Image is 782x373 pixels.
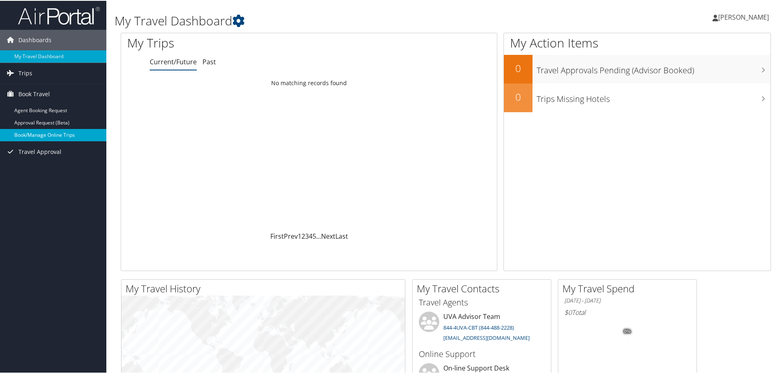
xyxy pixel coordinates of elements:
[504,34,771,51] h1: My Action Items
[316,231,321,240] span: …
[415,311,549,344] li: UVA Advisor Team
[18,62,32,83] span: Trips
[321,231,335,240] a: Next
[417,281,551,295] h2: My Travel Contacts
[18,5,100,25] img: airportal-logo.png
[419,348,545,359] h3: Online Support
[270,231,284,240] a: First
[537,88,771,104] h3: Trips Missing Hotels
[624,328,631,333] tspan: 0%
[712,4,777,29] a: [PERSON_NAME]
[298,231,301,240] a: 1
[564,307,572,316] span: $0
[504,83,771,111] a: 0Trips Missing Hotels
[202,57,216,66] a: Past
[564,296,690,304] h6: [DATE] - [DATE]
[718,12,769,21] span: [PERSON_NAME]
[18,29,52,50] span: Dashboards
[443,323,514,330] a: 844-4UVA-CBT (844-488-2228)
[150,57,197,66] a: Current/Future
[335,231,348,240] a: Last
[18,141,61,161] span: Travel Approval
[305,231,309,240] a: 3
[301,231,305,240] a: 2
[443,333,530,341] a: [EMAIL_ADDRESS][DOMAIN_NAME]
[419,296,545,307] h3: Travel Agents
[312,231,316,240] a: 5
[504,89,533,103] h2: 0
[537,60,771,75] h3: Travel Approvals Pending (Advisor Booked)
[504,54,771,83] a: 0Travel Approvals Pending (Advisor Booked)
[562,281,697,295] h2: My Travel Spend
[115,11,556,29] h1: My Travel Dashboard
[309,231,312,240] a: 4
[18,83,50,104] span: Book Travel
[564,307,690,316] h6: Total
[284,231,298,240] a: Prev
[127,34,334,51] h1: My Trips
[126,281,405,295] h2: My Travel History
[121,75,497,90] td: No matching records found
[504,61,533,75] h2: 0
